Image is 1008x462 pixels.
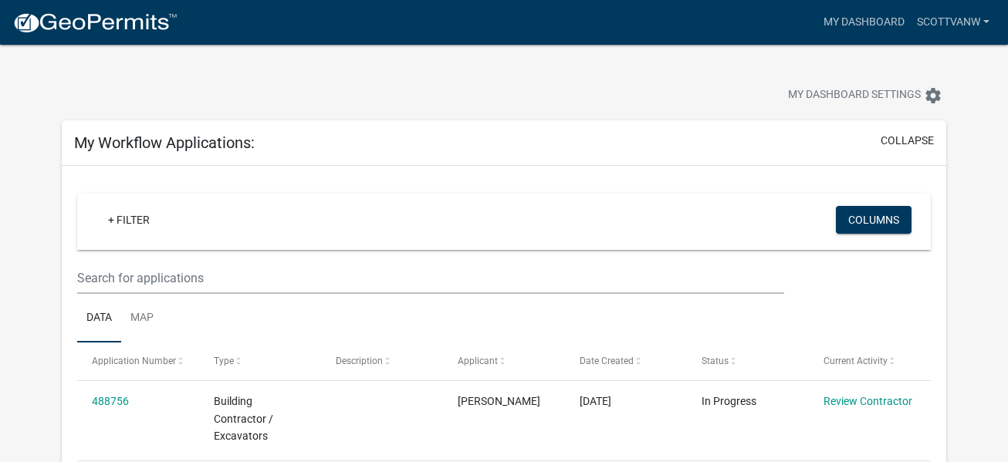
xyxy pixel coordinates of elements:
span: Status [702,356,729,366]
i: settings [924,86,942,105]
a: scottvanw [911,8,996,37]
span: Application Number [92,356,176,366]
span: In Progress [702,395,756,407]
button: collapse [881,133,934,149]
span: Building Contractor / Excavators [214,395,273,443]
datatable-header-cell: Type [199,342,321,379]
h5: My Workflow Applications: [74,133,255,152]
datatable-header-cell: Description [321,342,443,379]
datatable-header-cell: Date Created [565,342,687,379]
datatable-header-cell: Current Activity [808,342,930,379]
datatable-header-cell: Application Number [77,342,199,379]
span: Date Created [580,356,634,366]
span: Type [214,356,234,366]
button: Columns [836,206,912,234]
span: Current Activity [824,356,888,366]
span: 10/06/2025 [580,395,611,407]
a: 488756 [92,395,129,407]
a: + Filter [96,206,162,234]
datatable-header-cell: Applicant [443,342,565,379]
a: Review Contractor [824,395,912,407]
span: Applicant [458,356,498,366]
a: Data [77,294,121,343]
a: My Dashboard [817,8,911,37]
span: My Dashboard Settings [788,86,921,105]
a: Map [121,294,163,343]
span: Description [336,356,383,366]
span: Scott VanWatermulen [458,395,540,407]
datatable-header-cell: Status [687,342,809,379]
button: My Dashboard Settingssettings [776,80,955,110]
input: Search for applications [77,262,784,294]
